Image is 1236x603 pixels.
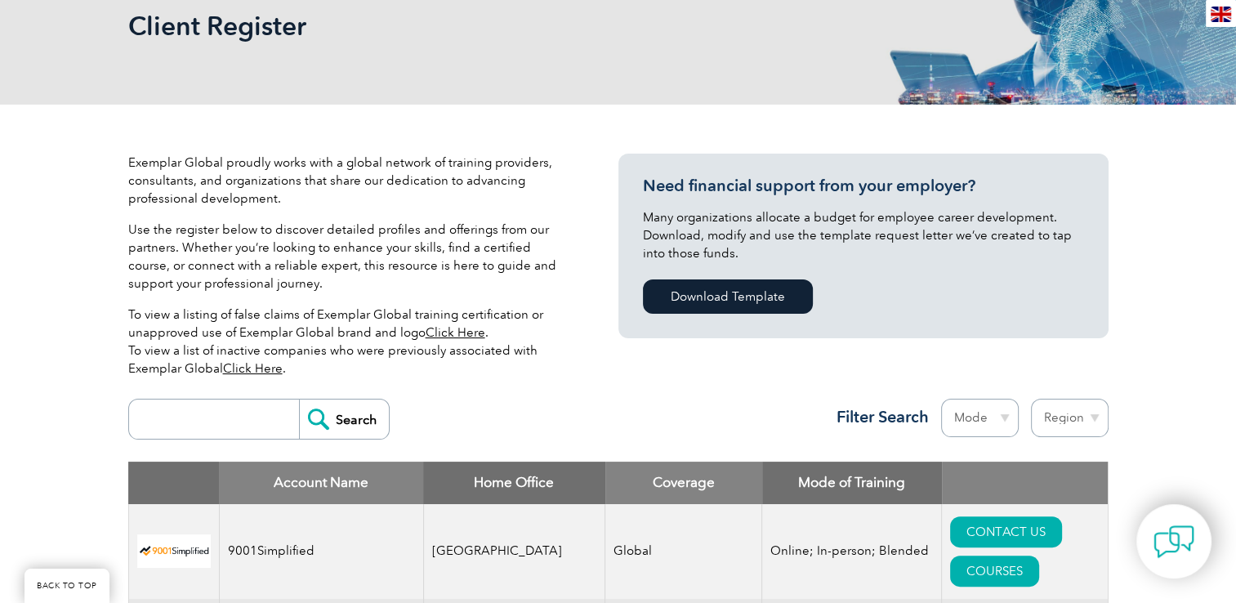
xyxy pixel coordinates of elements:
h3: Filter Search [827,407,929,427]
th: : activate to sort column ascending [942,462,1108,504]
td: Online; In-person; Blended [762,504,942,599]
a: COURSES [950,556,1039,587]
a: Click Here [223,361,283,376]
td: 9001Simplified [219,504,423,599]
th: Mode of Training: activate to sort column ascending [762,462,942,504]
th: Home Office: activate to sort column ascending [423,462,605,504]
a: Click Here [426,325,485,340]
a: BACK TO TOP [25,569,109,603]
th: Account Name: activate to sort column descending [219,462,423,504]
a: CONTACT US [950,516,1062,547]
p: Many organizations allocate a budget for employee career development. Download, modify and use th... [643,208,1084,262]
h3: Need financial support from your employer? [643,176,1084,196]
img: contact-chat.png [1153,521,1194,562]
p: Use the register below to discover detailed profiles and offerings from our partners. Whether you... [128,221,569,293]
td: [GEOGRAPHIC_DATA] [423,504,605,599]
td: Global [605,504,762,599]
h2: Client Register [128,13,814,39]
p: To view a listing of false claims of Exemplar Global training certification or unapproved use of ... [128,306,569,377]
th: Coverage: activate to sort column ascending [605,462,762,504]
img: 37c9c059-616f-eb11-a812-002248153038-logo.png [137,534,211,568]
input: Search [299,400,389,439]
a: Download Template [643,279,813,314]
img: en [1211,7,1231,22]
p: Exemplar Global proudly works with a global network of training providers, consultants, and organ... [128,154,569,208]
